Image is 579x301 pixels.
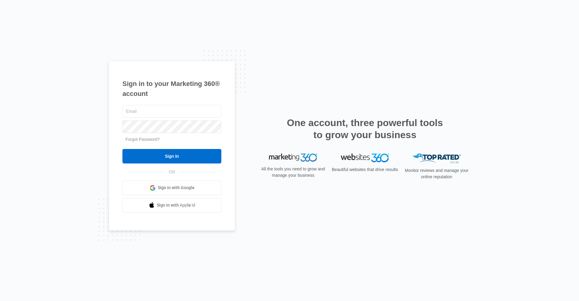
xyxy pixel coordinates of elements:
[165,169,179,175] span: OR
[285,117,445,141] h2: One account, three powerful tools to grow your business
[269,154,317,162] img: Marketing 360
[122,79,221,99] h1: Sign in to your Marketing 360® account
[158,185,195,191] span: Sign in with Google
[341,154,389,162] img: Websites 360
[122,149,221,163] input: Sign In
[259,166,327,179] p: All the tools you need to grow and manage your business
[122,198,221,213] a: Sign in with Apple Id
[122,105,221,118] input: Email
[122,181,221,195] a: Sign in with Google
[157,202,195,208] span: Sign in with Apple Id
[413,154,461,163] img: Top Rated Local
[403,167,470,180] p: Monitor reviews and manage your online reputation
[331,166,399,173] p: Beautiful websites that drive results
[125,137,160,142] a: Forgot Password?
